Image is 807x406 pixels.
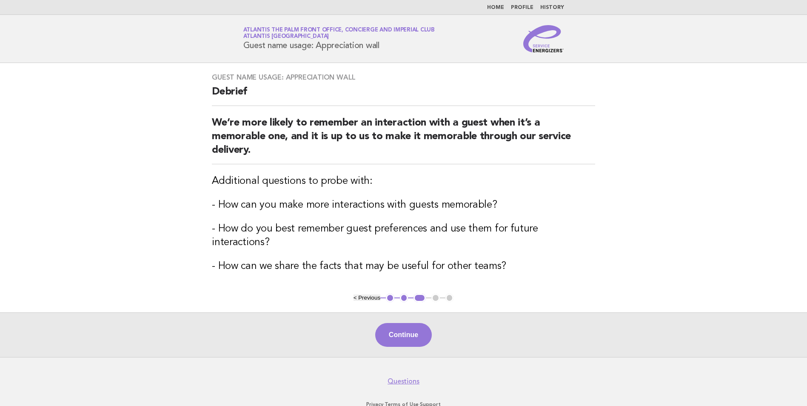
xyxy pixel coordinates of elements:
a: History [540,5,564,10]
a: Atlantis The Palm Front Office, Concierge and Imperial ClubAtlantis [GEOGRAPHIC_DATA] [243,27,435,39]
span: Atlantis [GEOGRAPHIC_DATA] [243,34,329,40]
a: Questions [388,377,419,386]
h3: - How can you make more interactions with guests memorable? [212,198,595,212]
a: Profile [511,5,533,10]
h3: Additional questions to probe with: [212,174,595,188]
button: 2 [400,294,408,302]
h3: Guest name usage: Appreciation wall [212,73,595,82]
h3: - How do you best remember guest preferences and use them for future interactions? [212,222,595,249]
img: Service Energizers [523,25,564,52]
h2: Debrief [212,85,595,106]
h3: - How can we share the facts that may be useful for other teams? [212,260,595,273]
button: < Previous [354,294,380,301]
button: 1 [386,294,394,302]
a: Home [487,5,504,10]
h1: Guest name usage: Appreciation wall [243,28,435,50]
button: Continue [375,323,432,347]
button: 3 [413,294,426,302]
h2: We’re more likely to remember an interaction with a guest when it’s a memorable one, and it is up... [212,116,595,164]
